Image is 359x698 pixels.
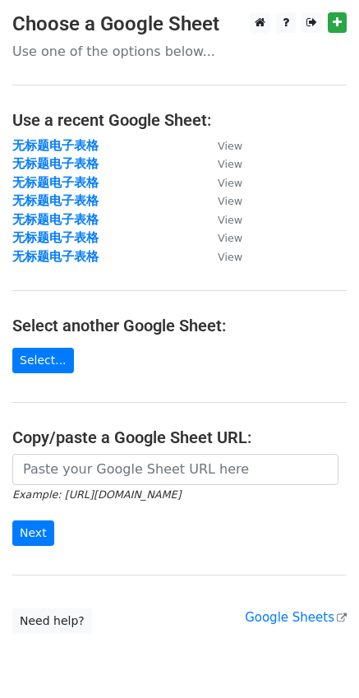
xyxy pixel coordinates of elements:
input: Next [12,520,54,546]
small: Example: [URL][DOMAIN_NAME] [12,488,181,501]
a: 无标题电子表格 [12,138,99,153]
a: 无标题电子表格 [12,230,99,245]
h4: Select another Google Sheet: [12,316,347,335]
a: Need help? [12,608,92,634]
a: Select... [12,348,74,373]
a: View [201,230,242,245]
a: 无标题电子表格 [12,193,99,208]
a: 无标题电子表格 [12,212,99,227]
small: View [218,232,242,244]
a: 无标题电子表格 [12,249,99,264]
a: 无标题电子表格 [12,156,99,171]
a: Google Sheets [245,610,347,625]
h3: Choose a Google Sheet [12,12,347,36]
h4: Copy/paste a Google Sheet URL: [12,428,347,447]
small: View [218,195,242,207]
h4: Use a recent Google Sheet: [12,110,347,130]
a: View [201,212,242,227]
a: View [201,249,242,264]
p: Use one of the options below... [12,43,347,60]
a: View [201,193,242,208]
a: View [201,175,242,190]
small: View [218,214,242,226]
input: Paste your Google Sheet URL here [12,454,338,485]
small: View [218,140,242,152]
small: View [218,177,242,189]
a: 无标题电子表格 [12,175,99,190]
a: View [201,138,242,153]
small: View [218,251,242,263]
small: View [218,158,242,170]
a: View [201,156,242,171]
